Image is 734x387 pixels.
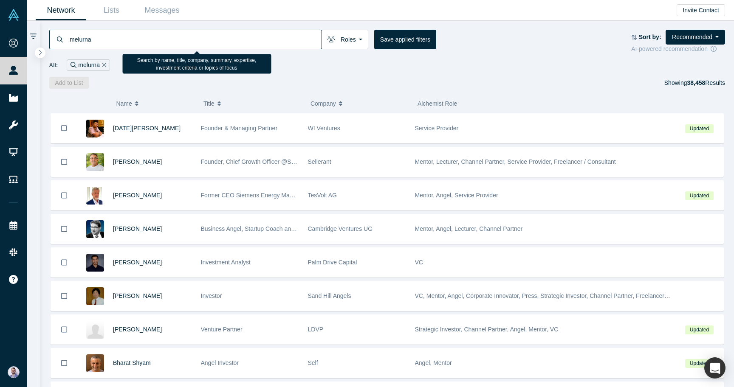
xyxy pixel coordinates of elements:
[685,124,713,133] span: Updated
[308,192,337,199] span: TesVolt AG
[308,259,357,266] span: Palm Drive Capital
[116,95,132,112] span: Name
[201,292,222,299] span: Investor
[51,281,77,311] button: Bookmark
[8,366,20,378] img: Sam Jadali's Account
[201,326,243,333] span: Venture Partner
[113,192,162,199] a: [PERSON_NAME]
[86,187,104,205] img: Ralf Christian's Profile Image
[308,359,318,366] span: Self
[311,95,409,112] button: Company
[201,192,384,199] span: Former CEO Siemens Energy Management Division of SIEMENS AG
[685,325,713,334] span: Updated
[415,292,698,299] span: VC, Mentor, Angel, Corporate Innovator, Press, Strategic Investor, Channel Partner, Freelancer / ...
[415,158,616,165] span: Mentor, Lecturer, Channel Partner, Service Provider, Freelancer / Consultant
[113,326,162,333] a: [PERSON_NAME]
[51,248,77,277] button: Bookmark
[415,326,559,333] span: Strategic Investor, Channel Partner, Angel, Mentor, VC
[308,158,331,165] span: Sellerant
[8,9,20,21] img: Alchemist Vault Logo
[374,30,436,49] button: Save applied filters
[36,0,86,20] a: Network
[201,225,345,232] span: Business Angel, Startup Coach and best-selling author
[418,100,457,107] span: Alchemist Role
[86,220,104,238] img: Martin Giese's Profile Image
[308,292,351,299] span: Sand Hill Angels
[113,125,181,132] a: [DATE][PERSON_NAME]
[415,359,452,366] span: Angel, Mentor
[86,254,104,272] img: Jassim Kanoo's Profile Image
[51,181,77,210] button: Bookmark
[639,34,661,40] strong: Sort by:
[51,113,77,143] button: Bookmark
[322,30,368,49] button: Roles
[86,321,104,339] img: Li Lin's Profile Image
[51,315,77,344] button: Bookmark
[86,120,104,137] img: Kartik Agnihotri's Profile Image
[308,125,340,132] span: WI Ventures
[116,95,195,112] button: Name
[308,225,373,232] span: Cambridge Ventures UG
[203,95,215,112] span: Title
[201,125,278,132] span: Founder & Managing Partner
[311,95,336,112] span: Company
[113,225,162,232] a: [PERSON_NAME]
[415,125,459,132] span: Service Provider
[201,359,239,366] span: Angel Investor
[113,359,151,366] a: Bharat Shyam
[201,259,251,266] span: Investment Analyst
[86,153,104,171] img: Kenan Rappuchi's Profile Image
[51,348,77,378] button: Bookmark
[86,0,137,20] a: Lists
[687,79,705,86] strong: 38,458
[631,45,725,53] div: AI-powered recommendation
[100,60,106,70] button: Remove Filter
[415,192,498,199] span: Mentor, Angel, Service Provider
[137,0,187,20] a: Messages
[677,4,725,16] button: Invite Contact
[51,214,77,244] button: Bookmark
[86,287,104,305] img: Ning Sung's Profile Image
[415,259,423,266] span: VC
[49,77,89,89] button: Add to List
[685,359,713,368] span: Updated
[203,95,302,112] button: Title
[49,61,58,70] span: All:
[113,158,162,165] a: [PERSON_NAME]
[666,30,725,45] button: Recommended
[685,191,713,200] span: Updated
[113,259,162,266] a: [PERSON_NAME]
[69,29,322,49] input: Search by name, title, company, summary, expertise, investment criteria or topics of focus
[664,77,725,89] div: Showing
[67,59,110,71] div: melurna
[86,354,104,372] img: Bharat Shyam's Profile Image
[308,326,324,333] span: LDVP
[51,147,77,177] button: Bookmark
[415,225,523,232] span: Mentor, Angel, Lecturer, Channel Partner
[687,79,725,86] span: Results
[201,158,311,165] span: Founder, Chief Growth Officer @Sellerant
[113,292,162,299] a: [PERSON_NAME]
